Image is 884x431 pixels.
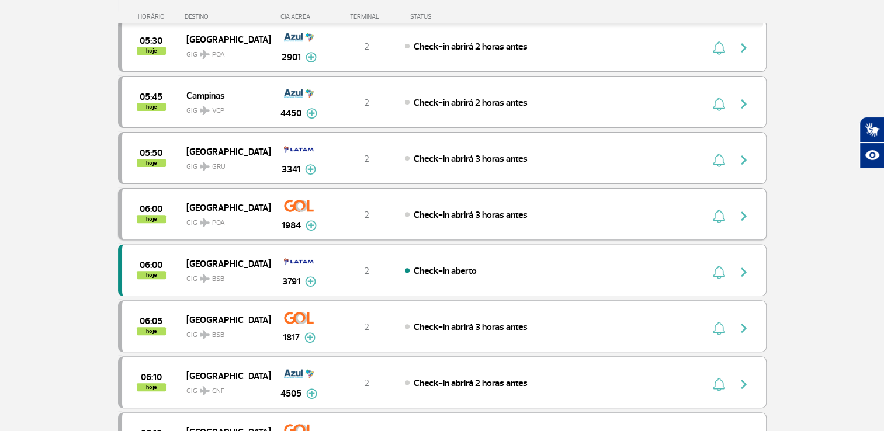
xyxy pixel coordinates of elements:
span: GIG [186,324,261,340]
img: destiny_airplane.svg [200,162,210,171]
span: GIG [186,43,261,60]
span: 2025-08-27 06:00:00 [140,261,162,269]
div: STATUS [404,13,500,20]
img: mais-info-painel-voo.svg [306,220,317,231]
img: sino-painel-voo.svg [713,377,725,391]
div: DESTINO [185,13,270,20]
div: Plugin de acessibilidade da Hand Talk. [859,117,884,168]
img: destiny_airplane.svg [200,218,210,227]
img: mais-info-painel-voo.svg [306,108,317,119]
span: 1984 [282,218,301,232]
span: [GEOGRAPHIC_DATA] [186,312,261,327]
img: sino-painel-voo.svg [713,97,725,111]
img: seta-direita-painel-voo.svg [737,153,751,167]
span: hoje [137,215,166,223]
span: 2 [364,41,369,53]
span: 2025-08-27 06:00:00 [140,205,162,213]
span: 2 [364,265,369,277]
span: 3791 [282,274,300,289]
img: mais-info-painel-voo.svg [305,276,316,287]
span: 2 [364,209,369,221]
img: sino-painel-voo.svg [713,321,725,335]
div: HORÁRIO [122,13,185,20]
span: GIG [186,155,261,172]
span: hoje [137,159,166,167]
span: Check-in abrirá 3 horas antes [414,209,528,221]
img: destiny_airplane.svg [200,50,210,59]
span: BSB [212,274,224,284]
span: [GEOGRAPHIC_DATA] [186,144,261,159]
img: seta-direita-painel-voo.svg [737,97,751,111]
span: POA [212,50,225,60]
span: 2025-08-27 06:05:00 [140,317,162,325]
span: 2025-08-27 06:10:00 [141,373,162,381]
span: 3341 [282,162,300,176]
span: [GEOGRAPHIC_DATA] [186,368,261,383]
div: TERMINAL [328,13,404,20]
span: 2025-08-27 05:50:00 [140,149,162,157]
span: 1817 [283,331,300,345]
span: 2 [364,321,369,333]
span: VCP [212,106,224,116]
img: mais-info-painel-voo.svg [304,332,316,343]
span: hoje [137,383,166,391]
img: destiny_airplane.svg [200,106,210,115]
span: Check-in abrirá 3 horas antes [414,321,528,333]
div: CIA AÉREA [270,13,328,20]
img: sino-painel-voo.svg [713,153,725,167]
span: [GEOGRAPHIC_DATA] [186,32,261,47]
span: 2025-08-27 05:45:00 [140,93,162,101]
span: Check-in aberto [414,265,477,277]
span: GRU [212,162,226,172]
span: hoje [137,103,166,111]
span: hoje [137,327,166,335]
img: seta-direita-painel-voo.svg [737,209,751,223]
img: sino-painel-voo.svg [713,265,725,279]
span: Check-in abrirá 2 horas antes [414,97,528,109]
button: Abrir recursos assistivos. [859,142,884,168]
span: 2 [364,97,369,109]
span: hoje [137,47,166,55]
span: GIG [186,380,261,397]
img: mais-info-painel-voo.svg [306,52,317,62]
span: 2 [364,377,369,389]
span: Check-in abrirá 2 horas antes [414,377,528,389]
span: Campinas [186,88,261,103]
img: sino-painel-voo.svg [713,209,725,223]
span: Check-in abrirá 3 horas antes [414,153,528,165]
img: mais-info-painel-voo.svg [305,164,316,175]
span: BSB [212,330,224,340]
img: destiny_airplane.svg [200,330,210,339]
span: 4505 [280,387,301,401]
span: Check-in abrirá 2 horas antes [414,41,528,53]
img: seta-direita-painel-voo.svg [737,321,751,335]
button: Abrir tradutor de língua de sinais. [859,117,884,142]
span: hoje [137,271,166,279]
span: GIG [186,211,261,228]
span: 2 [364,153,369,165]
span: 4450 [280,106,301,120]
img: destiny_airplane.svg [200,274,210,283]
span: [GEOGRAPHIC_DATA] [186,256,261,271]
span: GIG [186,99,261,116]
span: 2901 [282,50,301,64]
span: [GEOGRAPHIC_DATA] [186,200,261,215]
img: seta-direita-painel-voo.svg [737,41,751,55]
img: seta-direita-painel-voo.svg [737,377,751,391]
span: POA [212,218,225,228]
span: GIG [186,267,261,284]
img: mais-info-painel-voo.svg [306,388,317,399]
img: destiny_airplane.svg [200,386,210,395]
img: seta-direita-painel-voo.svg [737,265,751,279]
span: CNF [212,386,224,397]
span: 2025-08-27 05:30:00 [140,37,162,45]
img: sino-painel-voo.svg [713,41,725,55]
